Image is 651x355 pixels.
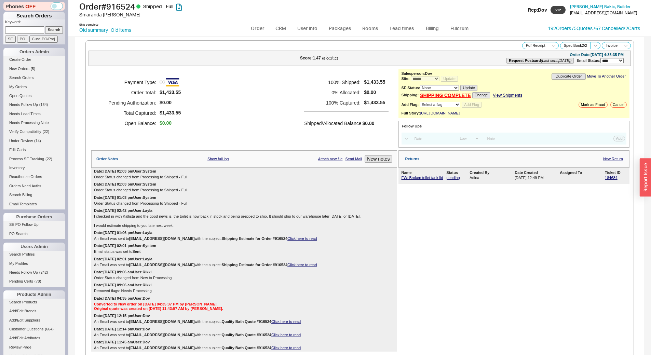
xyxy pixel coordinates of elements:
b: Shipping: [401,93,419,97]
b: Salesperson: Dov [401,71,432,76]
div: Orders Admin [3,48,65,56]
a: Fulcrum [446,22,474,35]
span: Needs Processing Note [9,121,49,125]
div: Order Status changed from Processing to Shipped - Full [94,175,394,179]
input: PO [17,36,28,43]
a: Pending Certs(78) [3,278,65,285]
h5: Shipped/Allocated Balance [304,119,361,128]
div: Order Status changed from Processing to Shipped - Full [94,188,394,192]
a: SE PO Follow Up [3,221,65,228]
h5: Pending Authorization: [100,98,156,108]
div: An Email was sent to with the subject: [94,346,394,350]
a: pending [446,176,468,180]
div: Date: [DATE] 12:15 pm User: Dov [94,314,150,318]
div: An Email was sent to with the subject: [94,236,394,241]
button: Add Flag [462,102,482,108]
span: Needs Follow Up [9,103,38,107]
div: An Email was sent to with the subject: [94,263,394,267]
div: [EMAIL_ADDRESS][DOMAIN_NAME] [570,11,637,15]
div: Rep: Dov [528,6,547,13]
span: Customer Questions [9,327,43,331]
span: Mark as Fraud [581,103,605,107]
div: Status [446,170,468,175]
span: Needs Follow Up [9,270,38,274]
button: Spec Book2/2 [560,42,591,49]
div: Follow Ups [402,124,422,128]
a: PO Search [3,230,65,237]
span: VIP [551,6,566,14]
h5: Total Captured: [100,108,156,118]
span: $1,433.55 [160,110,181,116]
a: FW: Broken toilet tank lid [401,176,443,180]
a: My Orders [3,83,65,91]
span: $0.00 [160,120,172,126]
div: Order Notes [96,157,118,161]
a: New Orders(5) [3,65,65,72]
a: Review Page [3,344,65,351]
div: I checked in with Kallista and the good news is, the toilet is now back in stock and being preppe... [94,214,394,228]
button: Mark as Fraud [579,102,608,108]
a: /2Carts [624,25,640,31]
h5: Open Balance: [100,118,156,128]
a: Click here to read [271,346,301,350]
div: Created By [470,170,513,175]
a: Move To Another Order [587,74,626,79]
span: Pdf Receipt [526,43,545,48]
span: Email Status: [577,58,600,63]
span: ( 78 ) [35,279,41,283]
a: Billing [420,22,444,35]
a: Show full log [207,157,229,161]
div: Users Admin [3,243,65,251]
span: Add [616,136,623,141]
span: ( 134 ) [39,103,48,107]
h1: Search Orders [3,12,65,19]
span: ( 664 ) [45,327,54,331]
span: New Orders [9,67,29,71]
div: Date: [DATE] 11:45 am User: Dov [94,340,150,344]
a: 184684 [605,176,618,180]
button: Pdf Receipt [522,42,549,49]
a: Under Review(14) [3,137,65,145]
a: Search Products [3,299,65,306]
div: Ticket ID [605,170,627,175]
input: Cust. PO/Proj [29,36,58,43]
span: CC [160,76,179,89]
a: Old summary [79,27,108,33]
a: SHIPPING COMPLETE [420,93,471,98]
h5: 100 % Shipped: [304,77,361,87]
a: Add/Edit Suppliers [3,317,65,324]
button: Add [613,136,625,141]
a: Orders Need Auths [3,182,65,190]
button: Cancel [610,102,627,108]
a: Email Templates [3,201,65,208]
a: Search Billing [3,191,65,199]
span: $0.00 [364,90,385,95]
div: Date: [DATE] 09:06 am User: Rikki [94,270,152,274]
a: Rooms [357,22,383,35]
div: Date Created [515,170,558,175]
p: Keyword: [5,19,65,26]
a: Verify Compatibility(22) [3,128,65,135]
b: Quality Bath Quote #916524 [221,319,271,324]
input: Date [410,134,454,143]
div: Adina [470,176,513,180]
a: Search Orders [3,74,65,81]
button: New notes [365,155,392,163]
h5: Payment Type: [100,77,156,87]
a: Needs Follow Up(242) [3,269,65,276]
span: ( 22 ) [45,157,52,161]
a: My Profiles [3,260,65,267]
div: Smaranda [PERSON_NAME] [79,11,327,18]
div: Date: [DATE] 09:06 am User: Rikki [94,283,152,287]
a: Lead times [384,22,419,35]
span: $0.00 [363,121,375,126]
a: Customer Questions(664) [3,326,65,333]
button: Update [441,76,458,82]
h1: Order # 916524 [79,2,327,11]
i: (Last sent: [DATE] ) [541,58,572,63]
div: Name [401,170,445,175]
a: Inventory [3,164,65,172]
div: Order Status changed from New to Processing [94,276,394,280]
a: User info [292,22,323,35]
a: Attach new file [318,157,343,161]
